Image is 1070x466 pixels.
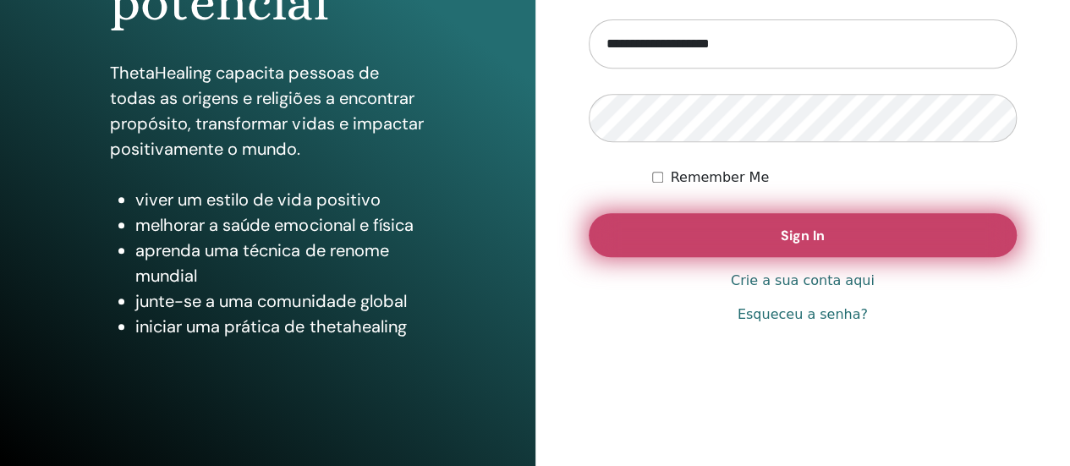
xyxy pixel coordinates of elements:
li: iniciar uma prática de thetahealing [135,314,425,339]
li: viver um estilo de vida positivo [135,187,425,212]
a: Esqueceu a senha? [738,304,868,325]
div: Keep me authenticated indefinitely or until I manually logout [652,167,1017,188]
p: ThetaHealing capacita pessoas de todas as origens e religiões a encontrar propósito, transformar ... [110,60,425,162]
span: Sign In [781,227,825,244]
a: Crie a sua conta aqui [731,271,875,291]
li: aprenda uma técnica de renome mundial [135,238,425,288]
li: melhorar a saúde emocional e física [135,212,425,238]
button: Sign In [589,213,1018,257]
label: Remember Me [670,167,769,188]
li: junte-se a uma comunidade global [135,288,425,314]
